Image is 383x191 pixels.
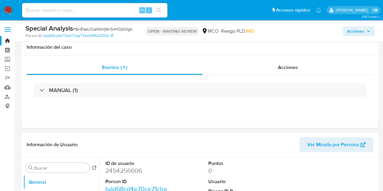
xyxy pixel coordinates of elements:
[34,83,366,97] div: MANUAL (1)
[343,26,375,36] button: Acciones
[28,165,33,170] button: Buscar
[25,33,42,38] b: Person ID
[23,175,99,189] button: General
[316,8,321,13] a: Notificaciones
[22,6,167,14] input: Buscar usuario o caso...
[102,64,127,71] span: Eventos ( 1 )
[208,160,271,167] dt: Puntos
[73,26,133,32] span: # 8vIEaaUOaMzMj6K54H0pOIgo
[25,23,73,33] b: Special Analysis
[202,28,219,35] div: MCO
[278,64,298,71] span: Acciones
[43,33,113,38] a: bdd68cd4e70ce71cba73e449ffb00002
[372,7,378,13] a: Salir
[208,166,271,175] dd: 0
[105,166,168,175] dd: 2454256606
[347,26,364,36] span: Acciones
[246,28,255,35] span: MID
[92,165,97,172] button: Volver al orden por defecto
[299,137,373,152] button: Ver Mirada por Persona
[27,44,373,50] h1: Información del caso
[105,160,168,167] dt: ID de usuario
[105,178,168,185] dt: Person ID
[145,27,199,35] p: OPEN - WAITING REVIEW
[276,7,310,13] span: Accesos rápidos
[153,6,165,15] button: search-icon
[34,165,87,171] input: Buscar
[148,7,150,13] span: s
[336,7,370,13] p: felipe.cayon@mercadolibre.com
[208,178,271,185] dt: Usuario
[49,87,78,94] h3: MANUAL (1)
[140,7,145,13] span: Alt
[221,28,255,35] span: Riesgo PLD:
[307,137,359,152] span: Ver Mirada por Persona
[27,142,78,148] h1: Información de Usuario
